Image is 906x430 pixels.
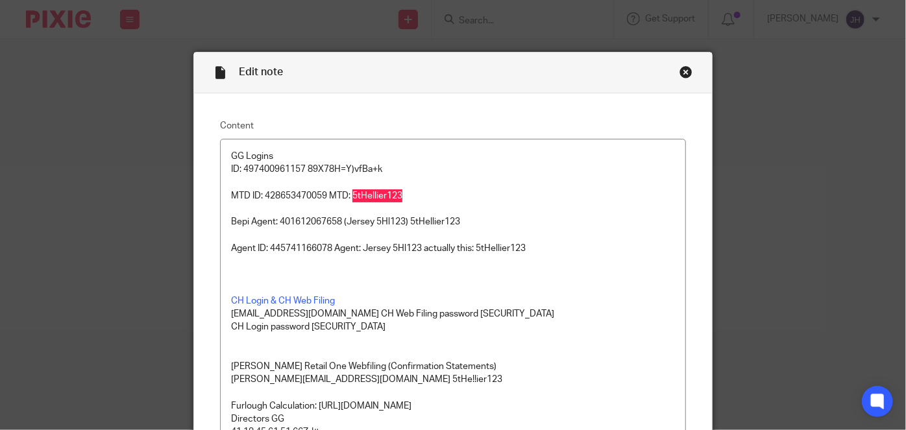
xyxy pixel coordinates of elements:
p: Bepi Agent: 401612067658 (Jersey 5Hl123) 5tHellier123 [231,215,675,228]
label: Content [220,119,686,132]
p: Furlough Calculation: [URL][DOMAIN_NAME] [231,400,675,412]
span: Edit note [239,67,283,77]
p: [PERSON_NAME][EMAIL_ADDRESS][DOMAIN_NAME] 5tHe!!ier123 [231,373,675,386]
p: CH Login password [SECURITY_DATA] [231,320,675,333]
a: CH Login & CH Web Filing [231,296,335,305]
p: MTD ID: 428653470059 MTD: 5tHellier123 [231,189,675,202]
p: Agent ID: 445741166078 Agent: Jersey 5Hl123 actually this: 5tHellier123 [231,242,675,255]
div: Close this dialog window [679,66,692,78]
p: [EMAIL_ADDRESS][DOMAIN_NAME] CH Web Filing password [SECURITY_DATA] [231,307,675,320]
p: GG Logins ID: 497400961157 89X78H=Y)vfBa+k [231,150,675,176]
p: [PERSON_NAME] Retail One Webfiling (Confirmation Statements) [231,360,675,373]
